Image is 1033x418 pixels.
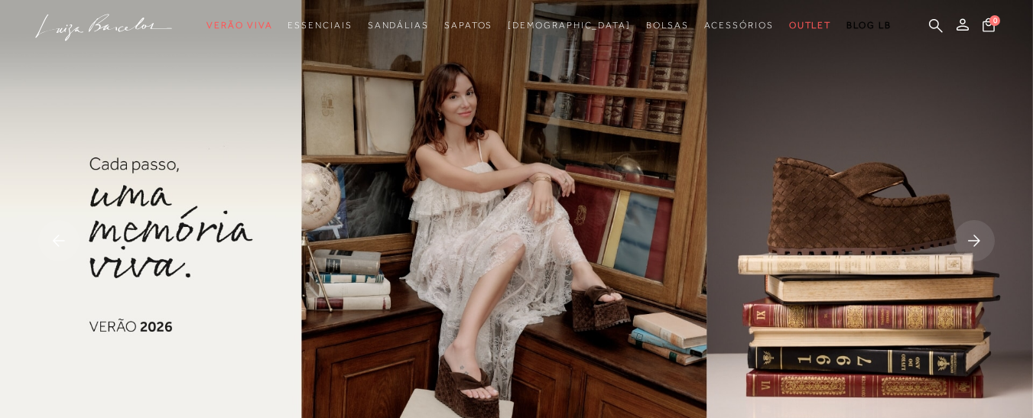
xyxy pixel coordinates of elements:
[789,11,832,40] a: categoryNavScreenReaderText
[444,11,492,40] a: categoryNavScreenReaderText
[978,17,999,37] button: 0
[508,20,631,31] span: [DEMOGRAPHIC_DATA]
[989,15,1000,26] span: 0
[287,11,352,40] a: categoryNavScreenReaderText
[206,20,272,31] span: Verão Viva
[789,20,832,31] span: Outlet
[368,11,429,40] a: categoryNavScreenReaderText
[704,11,774,40] a: categoryNavScreenReaderText
[287,20,352,31] span: Essenciais
[206,11,272,40] a: categoryNavScreenReaderText
[704,20,774,31] span: Acessórios
[444,20,492,31] span: Sapatos
[368,20,429,31] span: Sandálias
[846,11,891,40] a: BLOG LB
[646,20,689,31] span: Bolsas
[846,20,891,31] span: BLOG LB
[646,11,689,40] a: categoryNavScreenReaderText
[508,11,631,40] a: noSubCategoriesText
